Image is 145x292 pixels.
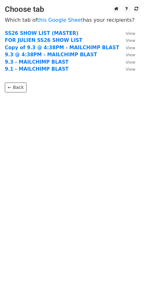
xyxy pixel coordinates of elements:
small: View [126,31,135,36]
a: ← Back [5,83,27,92]
a: View [119,59,135,65]
a: Copy of 9.3 @ 4:38PM - MAILCHIMP BLAST [5,45,119,51]
a: View [119,37,135,43]
small: View [126,45,135,50]
small: View [126,52,135,57]
a: View [119,45,135,51]
small: View [126,60,135,65]
a: FOR JULIEN SS26 SHOW LIST [5,37,82,43]
a: View [119,30,135,36]
p: Which tab of has your recipients? [5,17,140,23]
a: this Google Sheet [37,17,83,23]
h3: Choose tab [5,5,140,14]
a: 9.3 - MAILCHIMP BLAST [5,59,69,65]
a: 9.1 - MAILCHIMP BLAST [5,66,69,72]
a: 9.3 @ 4:38PM - MAILCHIMP BLAST [5,52,97,58]
a: View [119,52,135,58]
a: View [119,66,135,72]
small: View [126,67,135,72]
small: View [126,38,135,43]
a: SS26 SHOW LIST (MASTER) [5,30,78,36]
